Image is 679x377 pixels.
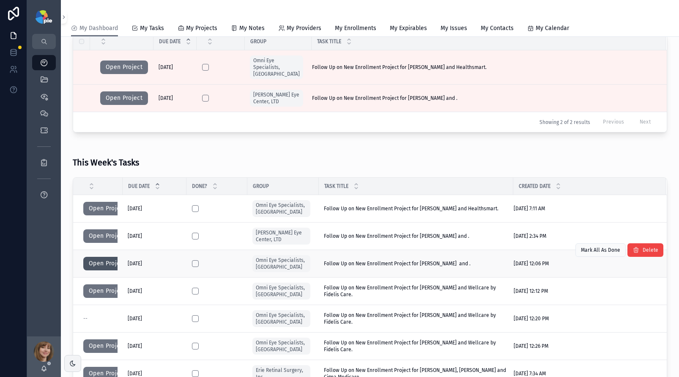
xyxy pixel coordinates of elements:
span: Delete [643,247,658,253]
button: Open Project [83,257,131,270]
a: My Projects [178,21,217,38]
a: My Notes [231,21,265,38]
span: [PERSON_NAME] Eye Center, LTD [253,91,300,105]
button: Open Project [100,61,148,74]
a: Open Project [83,206,131,212]
a: Open Project [83,371,131,377]
a: My Contacts [481,21,514,38]
span: [DATE] 12:20 PM [514,315,549,322]
span: [DATE] [159,64,173,71]
span: Follow Up on New Enrollment Project for [PERSON_NAME] and Wellcare by Fidelis Care. [324,339,508,353]
span: Omni Eye Specialists, [GEOGRAPHIC_DATA] [256,284,307,298]
span: My Dashboard [79,24,118,33]
a: [PERSON_NAME] Eye Center, LTD [250,90,303,107]
img: App logo [36,10,52,24]
span: Omni Eye Specialists, [GEOGRAPHIC_DATA] [256,202,307,215]
h3: This Week's Tasks [73,156,139,169]
span: Follow Up on New Enrollment Project for [PERSON_NAME] and . [324,233,469,239]
span: Created Date [519,183,550,190]
span: Done? [192,183,207,190]
a: Open Project [83,288,131,294]
span: Due Date [159,38,181,45]
span: My Projects [186,24,217,33]
span: Task Title [324,183,348,190]
a: My Calendar [527,21,569,38]
a: My Issues [441,21,467,38]
span: My Tasks [140,24,164,33]
span: [DATE] [128,370,142,377]
span: My Providers [287,24,321,33]
span: [DATE] 12:12 PM [514,288,548,294]
span: -- [83,315,88,322]
a: Omni Eye Specialists, [GEOGRAPHIC_DATA] [250,55,303,79]
span: Follow Up on New Enrollment Project for [PERSON_NAME] and Healthsmart. [312,64,487,71]
span: [DATE] [159,95,173,102]
span: [DATE] 12:06 PM [514,260,549,267]
span: [DATE] 12:26 PM [514,343,548,349]
a: Omni Eye Specialists, [GEOGRAPHIC_DATA] [252,200,310,217]
a: Open Project [83,343,131,349]
span: [DATE] [128,343,142,349]
span: My Notes [239,24,265,33]
span: Follow Up on New Enrollment Project for [PERSON_NAME] and Healthsmart. [324,205,498,212]
button: Open Project [83,339,131,353]
span: My Issues [441,24,467,33]
span: Omni Eye Specialists, [GEOGRAPHIC_DATA] [253,57,300,77]
span: [DATE] 7:34 AM [514,370,546,377]
span: My Contacts [481,24,514,33]
a: [PERSON_NAME] Eye Center, LTD [252,228,310,245]
button: Delete [627,243,663,257]
a: Open Project [83,233,131,239]
span: Follow Up on New Enrollment Project for [PERSON_NAME] and Wellcare by Fidelis Care. [324,284,508,298]
span: Follow Up on New Enrollment Project for [PERSON_NAME] and . [324,260,471,267]
span: Due Date [128,183,150,190]
span: Showing 2 of 2 results [539,119,590,126]
span: [DATE] [128,233,142,239]
a: Omni Eye Specialists, [GEOGRAPHIC_DATA] [252,283,310,300]
span: Omni Eye Specialists, [GEOGRAPHIC_DATA] [256,257,307,270]
a: Open Project [100,95,148,101]
span: [DATE] [128,205,142,212]
a: My Tasks [131,21,164,38]
a: Omni Eye Specialists, [GEOGRAPHIC_DATA] [252,310,310,327]
span: Group [250,38,266,45]
span: Task Title [317,38,341,45]
span: [DATE] 7:11 AM [514,205,545,212]
a: My Expirables [390,21,427,38]
span: Mark All As Done [581,247,620,253]
span: Follow Up on New Enrollment Project for [PERSON_NAME] and . [312,95,457,102]
a: Open Project [83,261,131,267]
button: Open Project [100,91,148,105]
a: My Providers [278,21,321,38]
a: My Dashboard [71,21,118,37]
span: [DATE] 2:34 PM [514,233,546,239]
span: Omni Eye Specialists, [GEOGRAPHIC_DATA] [256,312,307,325]
div: scrollable content [27,49,61,213]
span: Omni Eye Specialists, [GEOGRAPHIC_DATA] [256,339,307,353]
a: Omni Eye Specialists, [GEOGRAPHIC_DATA] [252,255,310,272]
span: [DATE] [128,288,142,294]
a: My Enrollments [335,21,376,38]
button: Open Project [83,284,131,298]
span: Follow Up on New Enrollment Project for [PERSON_NAME] and Wellcare by Fidelis Care. [324,312,508,325]
span: My Expirables [390,24,427,33]
span: Group [253,183,269,190]
span: My Calendar [536,24,569,33]
span: [DATE] [128,260,142,267]
span: My Enrollments [335,24,376,33]
button: Open Project [83,229,131,243]
span: [DATE] [128,315,142,322]
span: [PERSON_NAME] Eye Center, LTD [256,229,307,243]
a: Omni Eye Specialists, [GEOGRAPHIC_DATA] [252,338,310,355]
button: Open Project [83,202,131,215]
a: Open Project [100,64,148,70]
button: Mark All As Done [575,243,626,257]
